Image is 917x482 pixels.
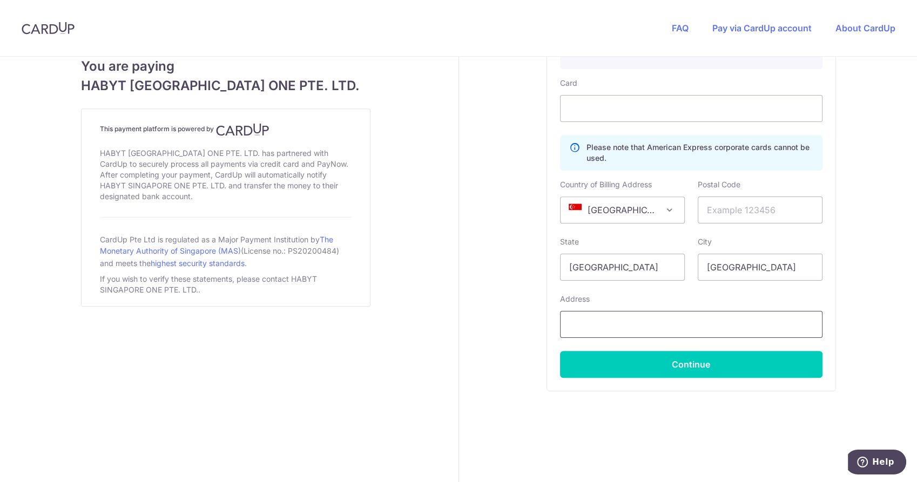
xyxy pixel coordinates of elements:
label: Card [560,78,577,89]
span: Singapore [560,196,685,223]
button: Continue [560,351,822,378]
label: Postal Code [698,179,740,190]
a: FAQ [672,23,689,33]
img: CardUp [216,123,269,136]
label: Country of Billing Address [560,179,652,190]
input: Example 123456 [698,196,822,223]
span: HABYT [GEOGRAPHIC_DATA] ONE PTE. LTD. [81,76,370,96]
div: CardUp Pte Ltd is regulated as a Major Payment Institution by (License no.: PS20200484) and meets... [100,230,352,271]
div: HABYT [GEOGRAPHIC_DATA] ONE PTE. LTD. has partnered with CardUp to securely process all payments ... [100,146,352,204]
label: State [560,236,579,247]
label: Address [560,294,590,304]
p: Please note that American Express corporate cards cannot be used. [586,142,813,164]
a: About CardUp [835,23,895,33]
h4: This payment platform is powered by [100,123,352,136]
a: Pay via CardUp account [712,23,812,33]
iframe: Secure card payment input frame [569,102,813,115]
span: Singapore [561,197,684,223]
iframe: Opens a widget where you can find more information [848,450,906,477]
label: City [698,236,712,247]
a: highest security standards [151,259,245,268]
img: CardUp [22,22,75,35]
span: You are paying [81,57,370,76]
div: If you wish to verify these statements, please contact HABYT SINGAPORE ONE PTE. LTD.. [100,271,352,297]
